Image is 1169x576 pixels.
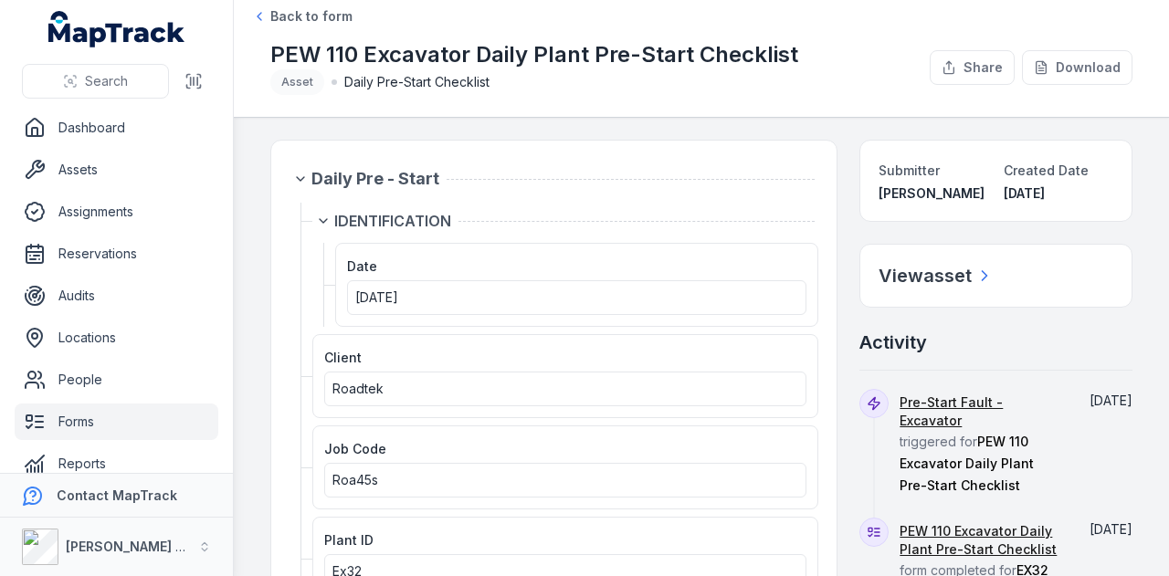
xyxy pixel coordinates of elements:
span: PEW 110 Excavator Daily Plant Pre-Start Checklist [900,434,1034,493]
span: [DATE] [1004,185,1045,201]
span: Roadtek [332,381,384,396]
a: Audits [15,278,218,314]
span: Plant ID [324,532,374,548]
span: Roa45s [332,472,378,487]
time: 04/09/2025, 7:49:11 am [1090,521,1132,537]
span: IDENTIFICATION [334,210,451,232]
span: [DATE] [1090,521,1132,537]
a: Reports [15,445,218,482]
a: Assignments [15,194,218,230]
span: Submitter [879,162,940,178]
h2: View asset [879,263,972,288]
div: Asset [270,69,324,95]
time: 04/09/2025, 12:00:00 am [355,289,398,305]
a: Forms [15,403,218,440]
strong: [PERSON_NAME] Group [66,539,216,554]
span: Daily Pre-Start Checklist [344,73,490,91]
button: Search [22,64,169,99]
span: Daily Pre - Start [311,166,439,192]
span: Client [324,350,362,365]
button: Share [930,50,1015,85]
a: Assets [15,152,218,188]
span: triggered for [900,394,1063,493]
a: Locations [15,319,218,356]
span: [DATE] [1090,393,1132,408]
span: [PERSON_NAME] [879,185,985,201]
time: 04/09/2025, 7:49:11 am [1090,393,1132,408]
strong: Contact MapTrack [57,487,177,503]
h1: PEW 110 Excavator Daily Plant Pre-Start Checklist [270,40,798,69]
span: Back to form [270,7,353,26]
a: People [15,361,218,398]
time: 04/09/2025, 7:49:11 am [1004,185,1045,201]
span: Created Date [1004,162,1089,178]
a: PEW 110 Excavator Daily Plant Pre-Start Checklist [900,522,1063,559]
a: Reservations [15,236,218,272]
span: [DATE] [355,289,398,305]
a: Back to form [252,7,353,26]
button: Download [1022,50,1132,85]
span: Job Code [324,441,386,456]
a: Viewasset [879,263,994,288]
a: Dashboard [15,110,218,146]
span: Search [85,72,128,90]
a: MapTrack [48,11,185,47]
span: Date [347,258,377,274]
a: Pre-Start Fault - Excavator [900,393,1063,430]
h2: Activity [859,330,927,355]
